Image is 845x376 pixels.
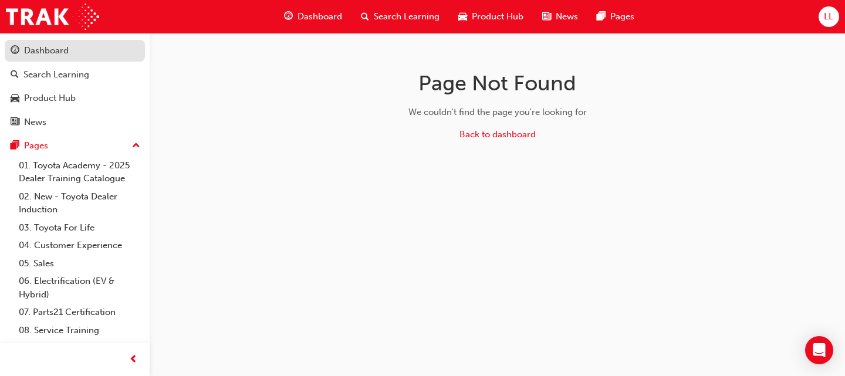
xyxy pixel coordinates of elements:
div: We couldn't find the page you're looking for [312,106,684,119]
a: Search Learning [5,64,145,86]
span: search-icon [11,70,19,80]
span: guage-icon [11,46,19,56]
a: Dashboard [5,40,145,62]
h1: Page Not Found [312,70,684,96]
a: 07. Parts21 Certification [14,303,145,321]
a: 09. Technical Training [14,339,145,357]
span: news-icon [11,117,19,128]
a: 03. Toyota For Life [14,219,145,237]
a: News [5,111,145,133]
div: Pages [24,139,48,153]
div: News [24,116,46,129]
span: guage-icon [284,9,293,24]
a: 05. Sales [14,255,145,273]
button: Pages [5,135,145,157]
a: car-iconProduct Hub [449,5,533,29]
span: News [556,10,578,23]
a: guage-iconDashboard [275,5,351,29]
a: 01. Toyota Academy - 2025 Dealer Training Catalogue [14,157,145,188]
span: car-icon [11,93,19,104]
span: pages-icon [11,141,19,151]
div: Product Hub [24,92,76,105]
a: Back to dashboard [459,129,536,140]
a: 06. Electrification (EV & Hybrid) [14,272,145,303]
span: LL [824,10,833,23]
button: DashboardSearch LearningProduct HubNews [5,38,145,135]
span: Pages [610,10,634,23]
a: search-iconSearch Learning [351,5,449,29]
div: Dashboard [24,44,69,57]
button: LL [819,6,839,27]
span: pages-icon [597,9,606,24]
span: car-icon [458,9,467,24]
a: 04. Customer Experience [14,236,145,255]
a: Product Hub [5,87,145,109]
span: Product Hub [472,10,523,23]
span: search-icon [361,9,369,24]
a: news-iconNews [533,5,587,29]
div: Search Learning [23,68,89,82]
span: prev-icon [129,353,138,367]
a: 08. Service Training [14,321,145,340]
a: 02. New - Toyota Dealer Induction [14,188,145,219]
span: Search Learning [374,10,440,23]
span: Dashboard [298,10,342,23]
span: up-icon [132,138,140,154]
div: Open Intercom Messenger [805,336,833,364]
span: news-icon [542,9,551,24]
a: pages-iconPages [587,5,644,29]
img: Trak [6,4,99,30]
